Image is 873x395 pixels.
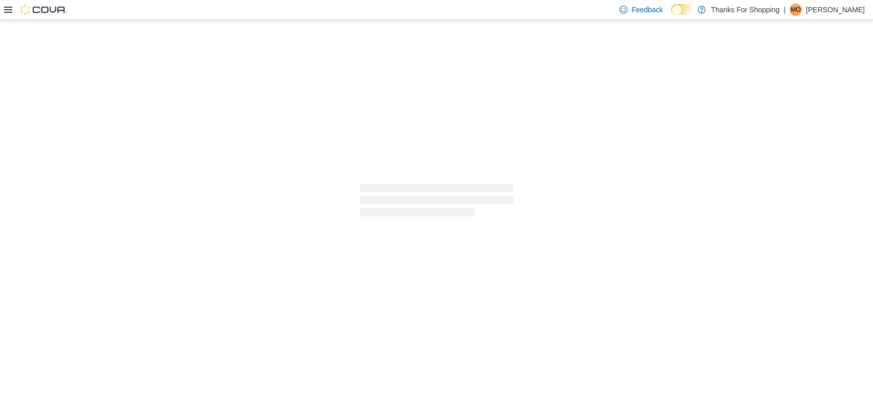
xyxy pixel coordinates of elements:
[711,4,779,16] p: Thanks For Shopping
[790,4,802,16] div: Matthew O'Connell
[360,186,513,218] span: Loading
[671,4,692,15] input: Dark Mode
[20,5,66,15] img: Cova
[784,4,786,16] p: |
[791,4,800,16] span: MO
[632,5,663,15] span: Feedback
[806,4,865,16] p: [PERSON_NAME]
